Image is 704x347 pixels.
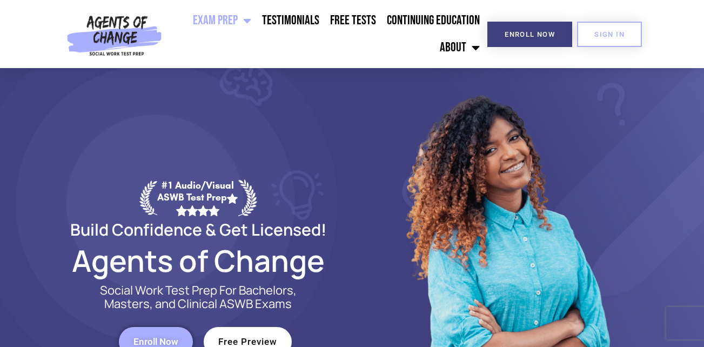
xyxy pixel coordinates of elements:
[218,337,277,346] span: Free Preview
[381,7,485,34] a: Continuing Education
[325,7,381,34] a: Free Tests
[577,22,642,47] a: SIGN IN
[434,34,485,61] a: About
[88,284,309,311] p: Social Work Test Prep For Bachelors, Masters, and Clinical ASWB Exams
[133,337,178,346] span: Enroll Now
[166,7,485,61] nav: Menu
[594,31,625,38] span: SIGN IN
[157,179,238,216] div: #1 Audio/Visual ASWB Test Prep
[487,22,572,47] a: Enroll Now
[44,248,352,273] h2: Agents of Change
[44,222,352,237] h2: Build Confidence & Get Licensed!
[187,7,257,34] a: Exam Prep
[505,31,555,38] span: Enroll Now
[257,7,325,34] a: Testimonials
